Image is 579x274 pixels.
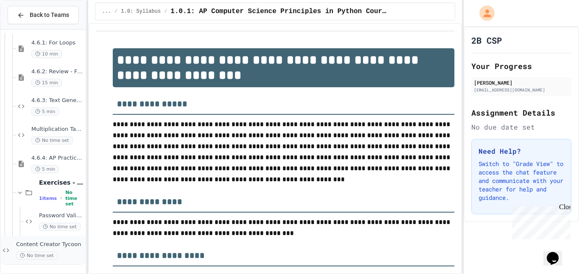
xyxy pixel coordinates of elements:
[164,8,167,15] span: /
[31,108,59,116] span: 5 min
[8,6,79,24] button: Back to Teams
[470,3,497,23] div: My Account
[102,8,111,15] span: ...
[39,223,81,231] span: No time set
[31,165,59,173] span: 5 min
[31,39,84,47] span: 4.6.1: For Loops
[31,50,62,58] span: 10 min
[39,196,57,201] span: 1 items
[170,6,387,17] span: 1.0.1: AP Computer Science Principles in Python Course Syllabus
[39,212,84,219] span: Password Validator
[31,136,73,144] span: No time set
[16,241,84,248] span: Content Creator Tycoon
[16,252,58,260] span: No time set
[121,8,161,15] span: 1.0: Syllabus
[31,155,84,162] span: 4.6.4: AP Practice - For Loops
[3,3,58,54] div: Chat with us now!Close
[31,79,62,87] span: 15 min
[471,34,502,46] h1: 2B CSP
[471,60,571,72] h2: Your Progress
[39,179,84,186] span: Exercises - For Loops
[471,122,571,132] div: No due date set
[509,203,571,239] iframe: chat widget
[31,126,84,133] span: Multiplication Tables using loops
[31,97,84,104] span: 4.6.3: Text Generator
[474,87,569,93] div: [EMAIL_ADDRESS][DOMAIN_NAME]
[479,160,564,202] p: Switch to "Grade View" to access the chat feature and communicate with your teacher for help and ...
[114,8,117,15] span: /
[31,68,84,75] span: 4.6.2: Review - For Loops
[60,195,62,202] span: •
[471,107,571,119] h2: Assignment Details
[543,240,571,266] iframe: chat widget
[479,146,564,156] h3: Need Help?
[65,190,84,207] span: No time set
[474,79,569,86] div: [PERSON_NAME]
[30,11,69,19] span: Back to Teams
